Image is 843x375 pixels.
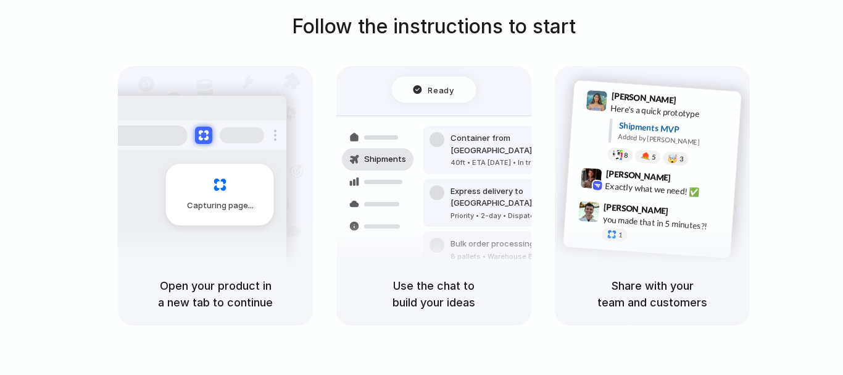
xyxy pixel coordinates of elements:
[618,232,623,238] span: 1
[133,277,298,311] h5: Open your product in a new tab to continue
[672,206,697,221] span: 9:47 AM
[618,132,731,150] div: Added by [PERSON_NAME]
[364,153,406,166] span: Shipments
[611,89,676,107] span: [PERSON_NAME]
[668,154,678,163] div: 🤯
[675,172,700,187] span: 9:42 AM
[451,132,584,156] div: Container from [GEOGRAPHIC_DATA]
[680,95,705,110] span: 9:41 AM
[605,167,671,185] span: [PERSON_NAME]
[451,158,584,168] div: 40ft • ETA [DATE] • In transit
[652,154,656,161] span: 5
[351,277,517,311] h5: Use the chat to build your ideas
[451,185,584,209] div: Express delivery to [GEOGRAPHIC_DATA]
[187,200,255,212] span: Capturing page
[292,12,576,41] h1: Follow the instructions to start
[451,251,565,262] div: 8 pallets • Warehouse B • Packed
[451,211,584,221] div: Priority • 2-day • Dispatched
[618,119,733,140] div: Shipments MVP
[604,200,669,218] span: [PERSON_NAME]
[451,238,565,250] div: Bulk order processing
[428,83,454,96] span: Ready
[679,156,684,162] span: 3
[610,102,734,123] div: Here's a quick prototype
[570,277,735,311] h5: Share with your team and customers
[602,213,726,234] div: you made that in 5 minutes?!
[605,180,728,201] div: Exactly what we need! ✅
[624,152,628,159] span: 8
